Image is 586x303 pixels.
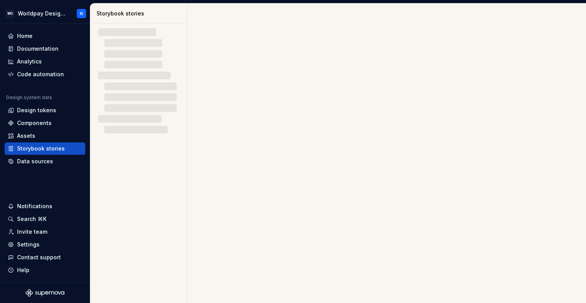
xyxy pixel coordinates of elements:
[17,253,61,261] div: Contact support
[17,202,52,210] div: Notifications
[5,104,85,116] a: Design tokens
[5,43,85,55] a: Documentation
[17,215,47,223] div: Search ⌘K
[5,130,85,142] a: Assets
[5,251,85,264] button: Contact support
[5,226,85,238] a: Invite team
[6,94,52,101] div: Design system data
[97,10,184,17] div: Storybook stories
[5,238,85,251] a: Settings
[2,5,88,22] button: WDWorldpay Design SystemN
[5,55,85,68] a: Analytics
[5,68,85,80] a: Code automation
[17,106,56,114] div: Design tokens
[17,266,29,274] div: Help
[18,10,67,17] div: Worldpay Design System
[5,155,85,168] a: Data sources
[17,132,35,140] div: Assets
[17,241,40,248] div: Settings
[17,228,47,236] div: Invite team
[17,32,33,40] div: Home
[17,145,65,152] div: Storybook stories
[80,10,83,17] div: N
[17,45,59,53] div: Documentation
[17,70,64,78] div: Code automation
[5,142,85,155] a: Storybook stories
[26,289,64,297] svg: Supernova Logo
[5,30,85,42] a: Home
[17,119,52,127] div: Components
[5,264,85,276] button: Help
[17,58,42,65] div: Analytics
[5,9,15,18] div: WD
[5,200,85,212] button: Notifications
[17,157,53,165] div: Data sources
[5,213,85,225] button: Search ⌘K
[5,117,85,129] a: Components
